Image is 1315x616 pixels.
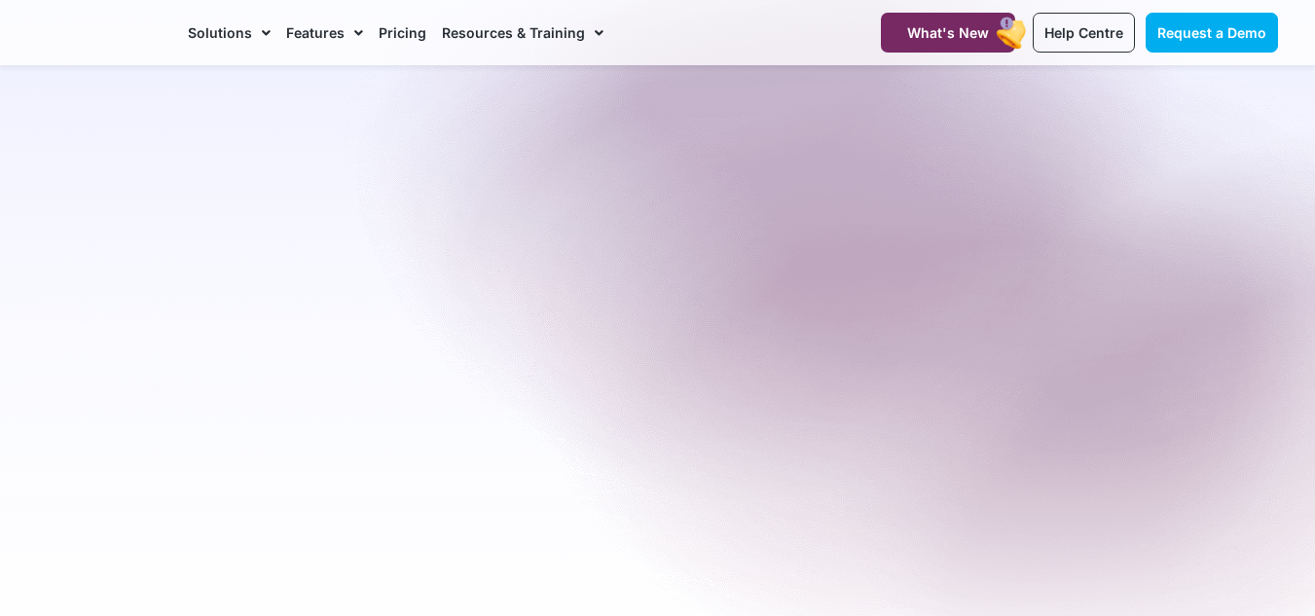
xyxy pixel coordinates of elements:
img: CareMaster Logo [38,18,169,48]
a: Request a Demo [1146,13,1278,53]
a: Help Centre [1033,13,1135,53]
span: Request a Demo [1157,24,1266,41]
span: What's New [907,24,989,41]
a: What's New [881,13,1015,53]
span: Help Centre [1044,24,1123,41]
